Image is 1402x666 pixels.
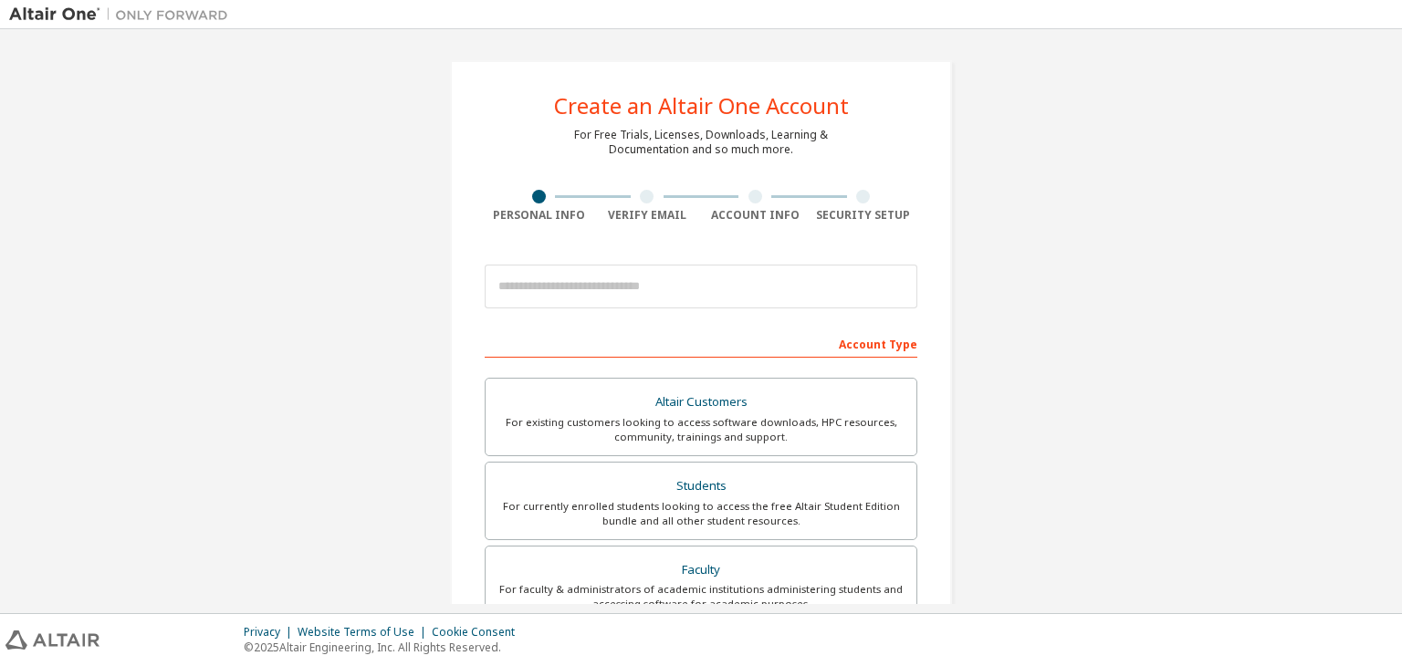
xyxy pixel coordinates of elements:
[497,557,905,583] div: Faculty
[497,473,905,499] div: Students
[244,640,526,655] p: © 2025 Altair Engineering, Inc. All Rights Reserved.
[298,625,432,640] div: Website Terms of Use
[497,582,905,611] div: For faculty & administrators of academic institutions administering students and accessing softwa...
[485,208,593,223] div: Personal Info
[244,625,298,640] div: Privacy
[9,5,237,24] img: Altair One
[574,128,828,157] div: For Free Trials, Licenses, Downloads, Learning & Documentation and so much more.
[497,499,905,528] div: For currently enrolled students looking to access the free Altair Student Edition bundle and all ...
[497,415,905,444] div: For existing customers looking to access software downloads, HPC resources, community, trainings ...
[432,625,526,640] div: Cookie Consent
[593,208,702,223] div: Verify Email
[485,328,917,358] div: Account Type
[5,630,99,650] img: altair_logo.svg
[554,95,849,117] div: Create an Altair One Account
[497,390,905,415] div: Altair Customers
[810,208,918,223] div: Security Setup
[701,208,810,223] div: Account Info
